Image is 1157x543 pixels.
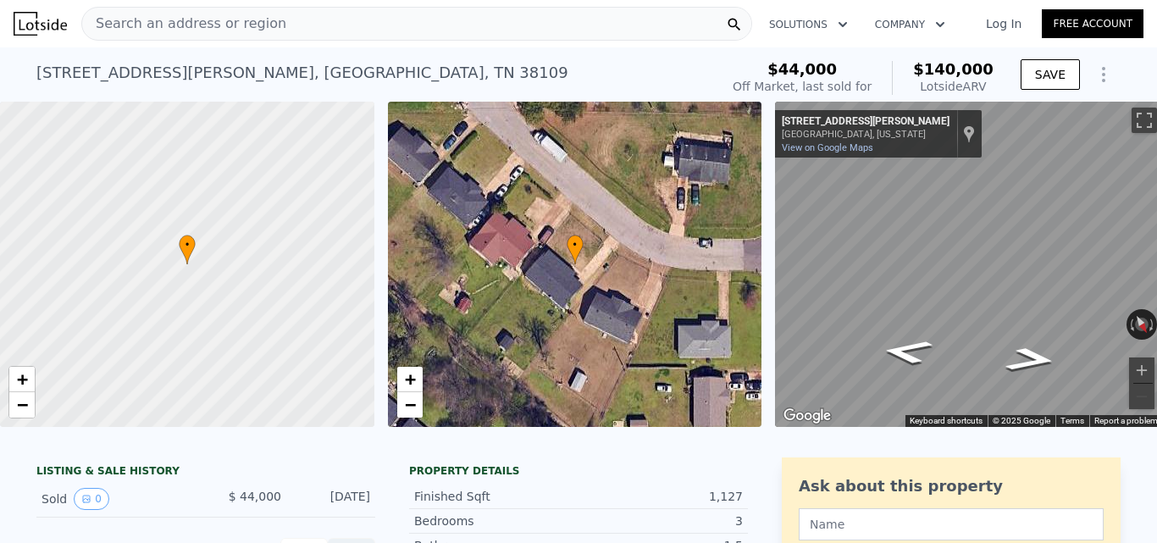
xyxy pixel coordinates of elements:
[1087,58,1121,91] button: Show Options
[799,474,1104,498] div: Ask about this property
[567,237,584,252] span: •
[409,464,748,478] div: Property details
[963,125,975,143] a: Show location on map
[397,367,423,392] a: Zoom in
[9,392,35,418] a: Zoom out
[756,9,861,40] button: Solutions
[1021,59,1080,90] button: SAVE
[179,235,196,264] div: •
[567,235,584,264] div: •
[779,405,835,427] img: Google
[17,394,28,415] span: −
[860,334,955,370] path: Go Southeast, Shayne Ln
[414,513,578,529] div: Bedrooms
[1129,357,1154,383] button: Zoom in
[404,368,415,390] span: +
[404,394,415,415] span: −
[1128,308,1154,341] button: Reset the view
[782,115,949,129] div: [STREET_ADDRESS][PERSON_NAME]
[578,488,743,505] div: 1,127
[779,405,835,427] a: Open this area in Google Maps (opens a new window)
[74,488,109,510] button: View historical data
[36,61,568,85] div: [STREET_ADDRESS][PERSON_NAME] , [GEOGRAPHIC_DATA] , TN 38109
[414,488,578,505] div: Finished Sqft
[861,9,959,40] button: Company
[17,368,28,390] span: +
[910,415,983,427] button: Keyboard shortcuts
[782,142,873,153] a: View on Google Maps
[767,60,837,78] span: $44,000
[82,14,286,34] span: Search an address or region
[229,490,281,503] span: $ 44,000
[782,129,949,140] div: [GEOGRAPHIC_DATA], [US_STATE]
[14,12,67,36] img: Lotside
[913,78,994,95] div: Lotside ARV
[295,488,370,510] div: [DATE]
[397,392,423,418] a: Zoom out
[1042,9,1143,38] a: Free Account
[9,367,35,392] a: Zoom in
[1132,108,1157,133] button: Toggle fullscreen view
[983,341,1078,378] path: Go Northwest, Shayne Ln
[36,464,375,481] div: LISTING & SALE HISTORY
[966,15,1042,32] a: Log In
[799,508,1104,540] input: Name
[1129,384,1154,409] button: Zoom out
[1060,416,1084,425] a: Terms (opens in new tab)
[1148,309,1157,340] button: Rotate clockwise
[42,488,192,510] div: Sold
[179,237,196,252] span: •
[1127,309,1136,340] button: Rotate counterclockwise
[993,416,1050,425] span: © 2025 Google
[733,78,872,95] div: Off Market, last sold for
[913,60,994,78] span: $140,000
[578,513,743,529] div: 3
